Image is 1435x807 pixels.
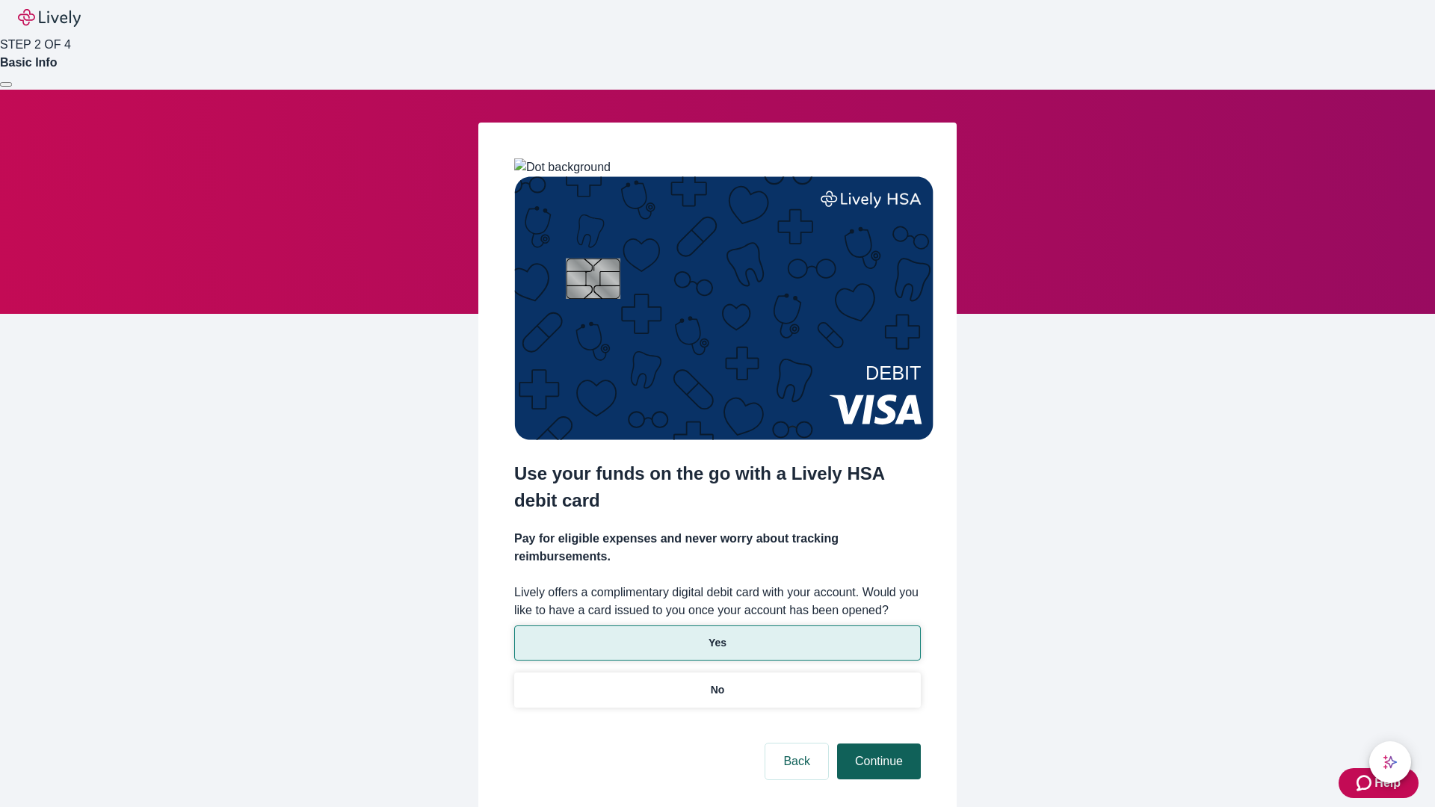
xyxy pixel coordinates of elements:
button: No [514,672,921,708]
h4: Pay for eligible expenses and never worry about tracking reimbursements. [514,530,921,566]
label: Lively offers a complimentary digital debit card with your account. Would you like to have a card... [514,584,921,619]
p: No [711,682,725,698]
h2: Use your funds on the go with a Lively HSA debit card [514,460,921,514]
svg: Lively AI Assistant [1383,755,1398,770]
p: Yes [709,635,726,651]
svg: Zendesk support icon [1357,774,1374,792]
img: Dot background [514,158,611,176]
button: chat [1369,741,1411,783]
button: Zendesk support iconHelp [1339,768,1419,798]
button: Continue [837,743,921,779]
img: Debit card [514,176,933,440]
span: Help [1374,774,1401,792]
button: Back [765,743,828,779]
button: Yes [514,625,921,661]
img: Lively [18,9,81,27]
